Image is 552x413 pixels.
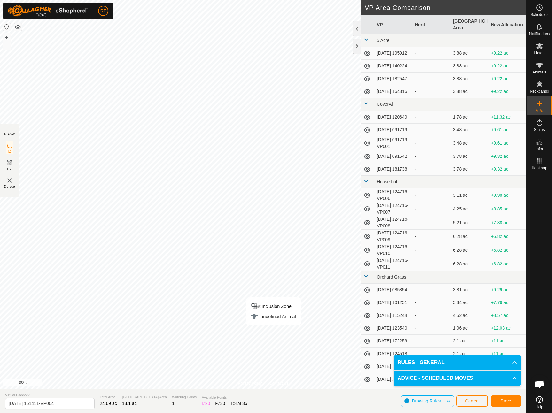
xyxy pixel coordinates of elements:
[374,202,412,216] td: [DATE] 124716-VP007
[374,60,412,73] td: [DATE] 140224
[488,85,526,98] td: +9.22 ac
[532,166,547,170] span: Heatmap
[488,163,526,176] td: +9.32 ac
[374,296,412,309] td: [DATE] 101251
[450,216,488,230] td: 5.21 ac
[250,302,296,310] div: Inclusion Zone
[534,51,544,55] span: Herds
[374,163,412,176] td: [DATE] 181738
[415,75,448,82] div: -
[374,257,412,271] td: [DATE] 124716-VP011
[530,89,549,93] span: Neckbands
[488,111,526,124] td: +11.32 ac
[450,136,488,150] td: 3.48 ac
[530,375,549,394] div: Open chat
[377,102,394,107] span: CoverAll
[535,147,543,151] span: Infra
[215,400,225,407] div: EZ
[374,309,412,322] td: [DATE] 115244
[374,348,412,360] td: [DATE] 124518
[6,177,13,184] img: VP
[14,23,22,31] button: Map Layers
[412,398,441,403] span: Drawing Rules
[5,393,95,398] span: Virtual Paddock
[8,149,12,154] span: IZ
[535,405,543,409] span: Help
[374,85,412,98] td: [DATE] 164316
[450,163,488,176] td: 3.78 ac
[415,350,448,357] div: -
[450,257,488,271] td: 6.28 ac
[374,47,412,60] td: [DATE] 195912
[374,124,412,136] td: [DATE] 091719
[415,192,448,199] div: -
[3,23,11,31] button: Reset Map
[527,394,552,411] a: Help
[100,401,117,406] span: 24.69 ac
[450,60,488,73] td: 3.88 ac
[415,206,448,212] div: -
[100,394,117,400] span: Total Area
[415,166,448,172] div: -
[374,373,412,386] td: [DATE] 124808
[450,296,488,309] td: 5.34 ac
[374,73,412,85] td: [DATE] 182547
[488,188,526,202] td: +9.98 ac
[450,73,488,85] td: 3.88 ac
[172,401,175,406] span: 1
[377,38,390,43] span: 5 Acre
[450,202,488,216] td: 4.25 ac
[374,216,412,230] td: [DATE] 124716-VP008
[374,386,412,399] td: [DATE] 064525
[374,111,412,124] td: [DATE] 120649
[374,188,412,202] td: [DATE] 124716-VP006
[488,60,526,73] td: +9.22 ac
[377,179,397,184] span: House Lot
[450,322,488,335] td: 1.06 ac
[8,5,88,17] img: Gallagher Logo
[488,216,526,230] td: +7.88 ac
[3,42,11,50] button: –
[377,274,406,279] span: Orchard Grass
[394,355,521,370] p-accordion-header: RULES - GENERAL
[398,374,473,382] span: ADVICE - SCHEDULED MOVES
[450,284,488,296] td: 3.81 ac
[220,401,225,406] span: 30
[450,230,488,243] td: 6.28 ac
[488,124,526,136] td: +9.61 ac
[394,371,521,386] p-accordion-header: ADVICE - SCHEDULED MOVES
[450,348,488,360] td: 2.1 ac
[365,4,526,11] h2: VP Area Comparison
[202,400,210,407] div: IZ
[374,284,412,296] td: [DATE] 085854
[488,47,526,60] td: +9.22 ac
[450,188,488,202] td: 3.11 ac
[415,389,448,395] div: -
[415,325,448,332] div: -
[488,202,526,216] td: +8.85 ac
[488,309,526,322] td: +8.57 ac
[374,150,412,163] td: [DATE] 091542
[415,299,448,306] div: -
[415,126,448,133] div: -
[415,63,448,69] div: -
[242,401,247,406] span: 36
[415,114,448,120] div: -
[456,395,488,407] button: Cancel
[100,8,106,14] span: RF
[415,261,448,267] div: -
[412,15,450,34] th: Herd
[488,296,526,309] td: +7.76 ac
[374,243,412,257] td: [DATE] 124716-VP010
[488,322,526,335] td: +12.03 ac
[534,128,545,132] span: Status
[415,247,448,254] div: -
[415,219,448,226] div: -
[450,335,488,348] td: 2.1 ac
[374,230,412,243] td: [DATE] 124716-VP009
[374,15,412,34] th: VP
[3,34,11,41] button: +
[488,230,526,243] td: +6.82 ac
[374,322,412,335] td: [DATE] 123540
[536,109,543,112] span: VPs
